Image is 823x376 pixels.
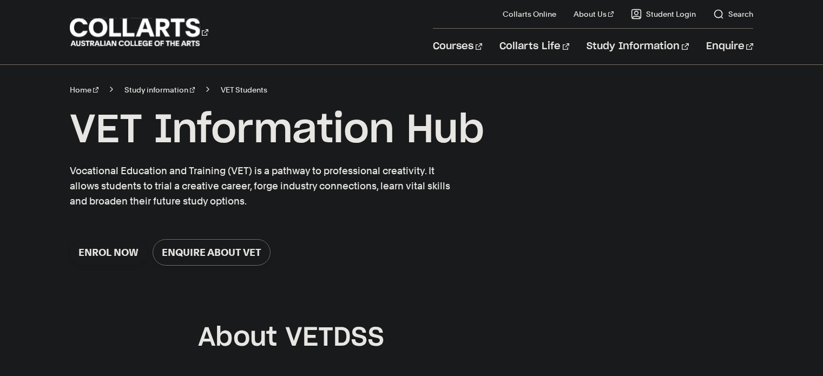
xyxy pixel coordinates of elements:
a: Collarts Online [503,9,556,19]
p: Vocational Education and Training (VET) is a pathway to professional creativity. It allows studen... [70,163,465,209]
a: Enquire [706,29,753,64]
a: Home [70,82,98,97]
a: Study Information [587,29,688,64]
a: Enrol Now [70,240,147,265]
span: VET Students [221,82,267,97]
a: Study information [124,82,195,97]
a: Enquire about VET [153,239,271,266]
a: Search [713,9,753,19]
a: Student Login [631,9,696,19]
h1: VET Information Hub [70,106,753,155]
a: About Us [574,9,614,19]
div: Go to homepage [70,17,208,48]
a: Courses [433,29,482,64]
h3: About VETDSS [198,318,626,359]
a: Collarts Life [499,29,569,64]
